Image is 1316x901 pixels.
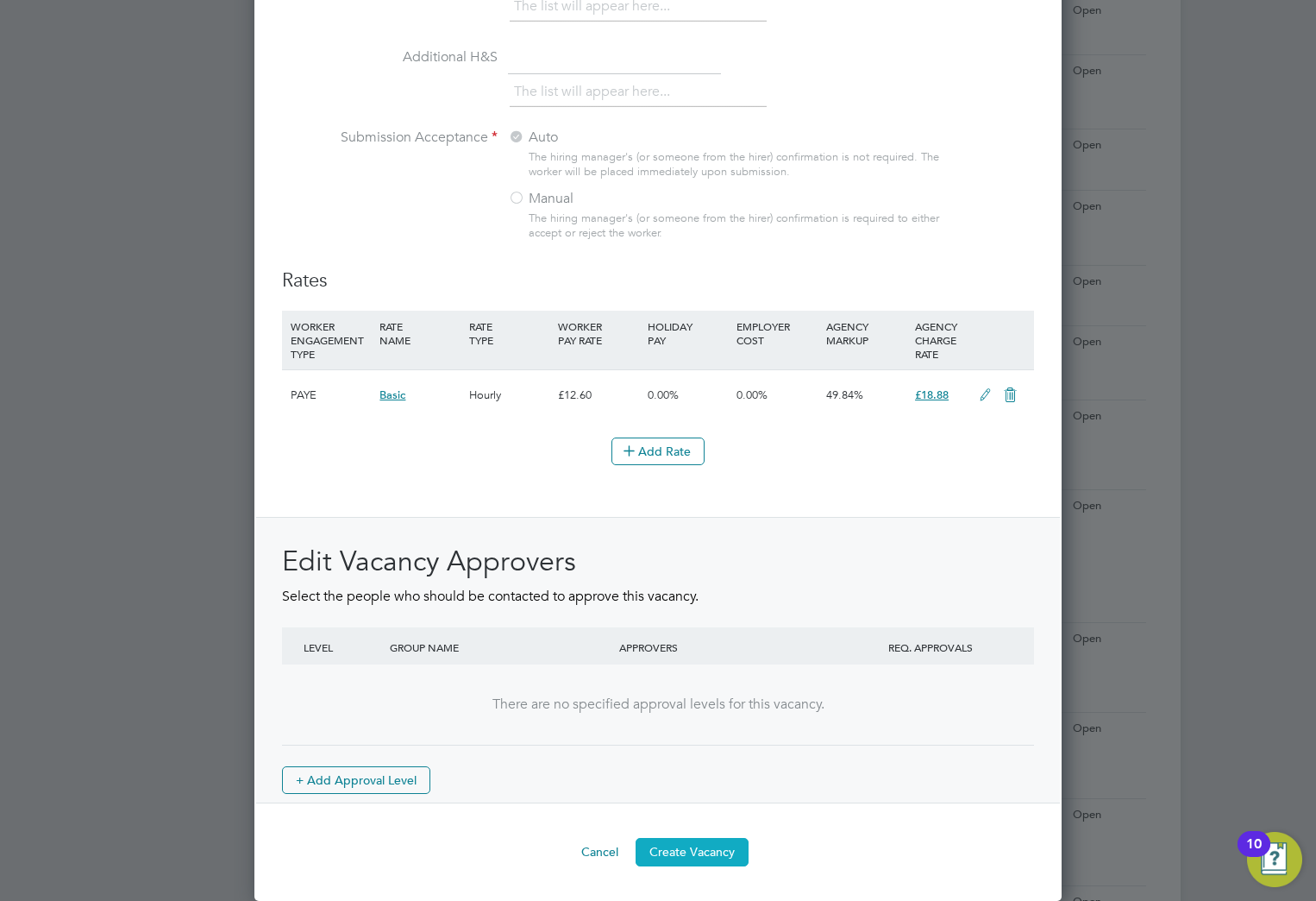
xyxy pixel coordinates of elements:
[911,311,970,369] div: AGENCY CHARGE RATE
[299,696,1017,714] div: There are no specified approval levels for this vacancy.
[286,311,375,369] div: WORKER ENGAGEMENT TYPE
[465,311,554,356] div: RATE TYPE
[636,838,749,866] button: Create Vacancy
[915,387,949,402] span: £18.88
[299,627,385,667] div: LEVEL
[611,438,705,465] button: Add Rate
[508,190,724,208] label: Manual
[282,544,1034,580] h2: Edit Vacancy Approvers
[1247,832,1302,887] button: Open Resource Center, 10 new notifications
[529,211,948,241] div: The hiring manager's (or someone from the hirer) confirmation is required to either accept or rej...
[508,129,724,147] label: Auto
[375,311,464,356] div: RATE NAME
[529,150,948,180] div: The hiring manager's (or someone from the hirer) confirmation is not required. The worker will be...
[282,766,430,794] button: + Add Approval Level
[648,387,679,402] span: 0.00%
[554,311,642,356] div: WORKER PAY RATE
[385,627,615,667] div: GROUP NAME
[822,311,911,356] div: AGENCY MARKUP
[615,627,844,667] div: APPROVERS
[567,838,632,866] button: Cancel
[465,370,554,420] div: Hourly
[282,588,699,605] span: Select the people who should be contacted to approve this vacancy.
[554,370,642,420] div: £12.60
[736,387,768,402] span: 0.00%
[282,129,498,147] label: Submission Acceptance
[732,311,821,356] div: EMPLOYER COST
[826,387,863,402] span: 49.84%
[282,48,498,66] label: Additional H&S
[643,311,732,356] div: HOLIDAY PAY
[1246,844,1262,866] div: 10
[844,627,1017,667] div: REQ. APPROVALS
[379,387,405,402] span: Basic
[282,268,1034,293] h3: Rates
[514,80,677,104] li: The list will appear here...
[286,370,375,420] div: PAYE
